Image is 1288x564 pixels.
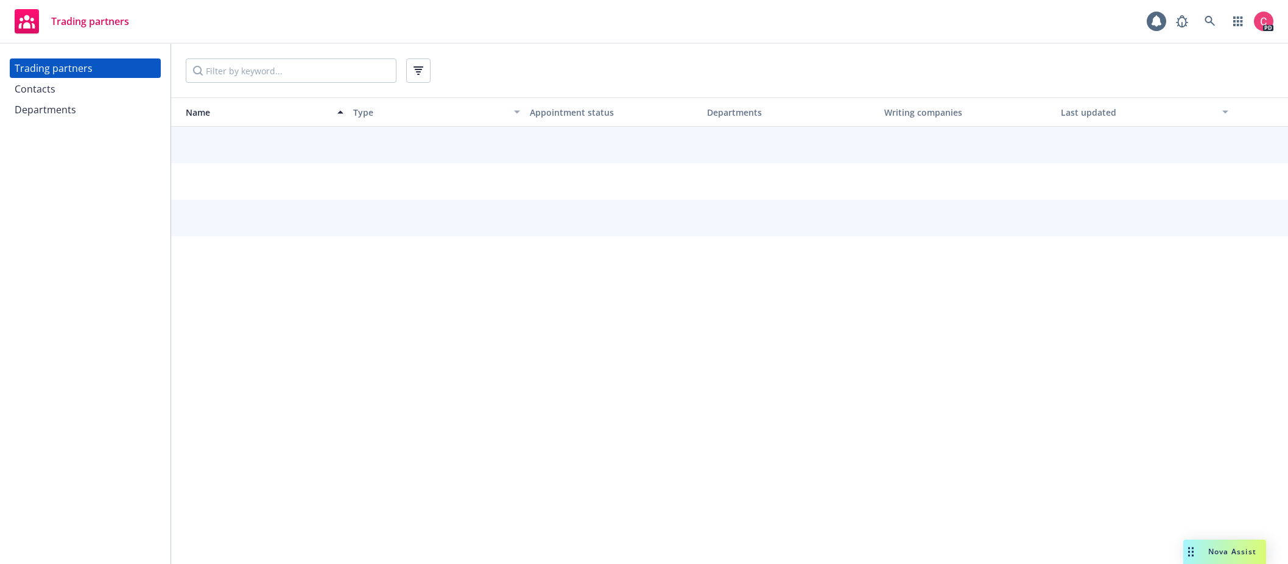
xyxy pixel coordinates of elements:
[176,106,330,119] div: Name
[530,106,697,119] div: Appointment status
[1198,9,1222,33] a: Search
[702,97,879,127] button: Departments
[10,58,161,78] a: Trading partners
[884,106,1052,119] div: Writing companies
[348,97,526,127] button: Type
[51,16,129,26] span: Trading partners
[1208,546,1256,557] span: Nova Assist
[1183,540,1198,564] div: Drag to move
[1170,9,1194,33] a: Report a Bug
[1254,12,1273,31] img: photo
[10,4,134,38] a: Trading partners
[353,106,507,119] div: Type
[1061,106,1215,119] div: Last updated
[15,100,76,119] div: Departments
[186,58,396,83] input: Filter by keyword...
[1183,540,1266,564] button: Nova Assist
[10,100,161,119] a: Departments
[707,106,875,119] div: Departments
[171,97,348,127] button: Name
[525,97,702,127] button: Appointment status
[1056,97,1233,127] button: Last updated
[10,79,161,99] a: Contacts
[1226,9,1250,33] a: Switch app
[879,97,1057,127] button: Writing companies
[15,58,93,78] div: Trading partners
[15,79,55,99] div: Contacts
